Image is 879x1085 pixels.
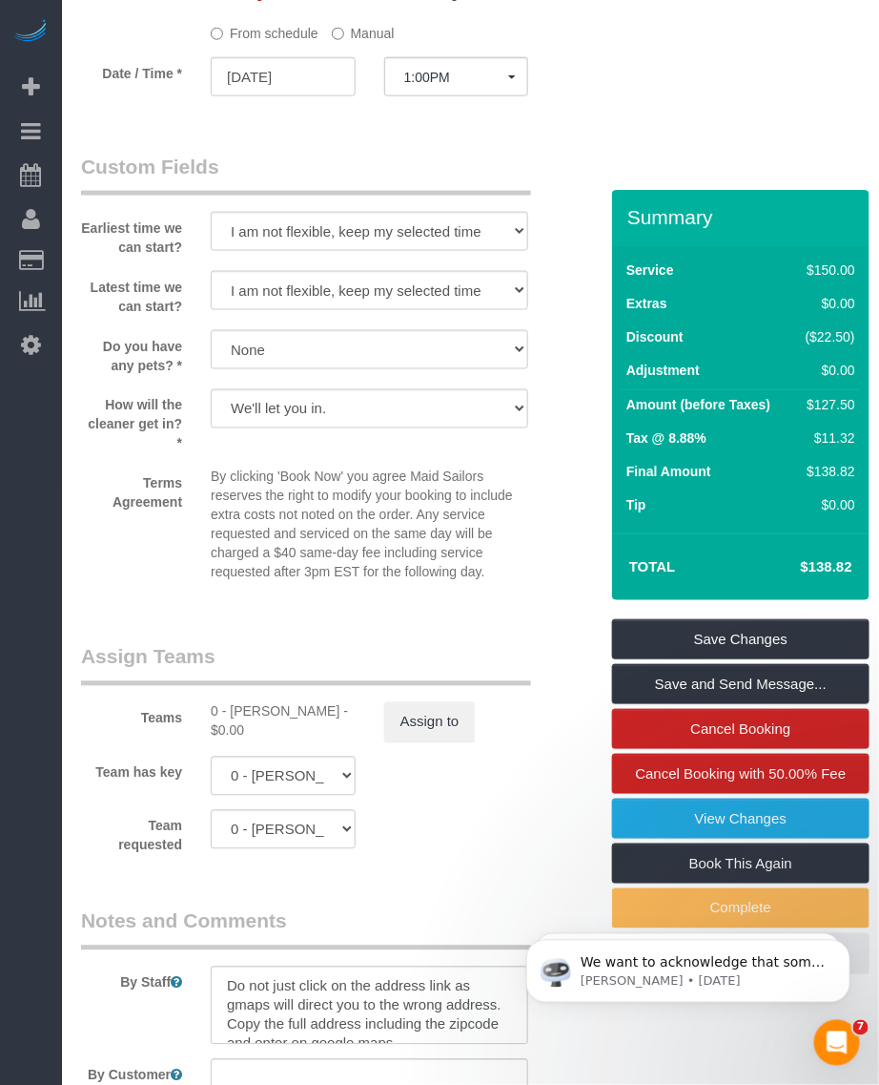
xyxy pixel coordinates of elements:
[498,900,879,1033] iframe: Intercom notifications message
[626,395,770,414] label: Amount (before Taxes)
[799,495,856,514] div: $0.00
[627,206,860,228] h3: Summary
[211,468,528,582] p: By clicking 'Book Now' you agree Maid Sailors reserves the right to modify your booking to includ...
[853,1020,869,1035] span: 7
[612,664,869,704] a: Save and Send Message...
[814,1020,860,1066] iframe: Intercom live chat
[67,57,196,83] label: Date / Time *
[626,294,667,313] label: Extras
[67,330,196,375] label: Do you have any pets? *
[67,271,196,316] label: Latest time we can start?
[636,765,847,782] span: Cancel Booking with 50.00% Fee
[81,643,531,686] legend: Assign Teams
[332,28,344,40] input: Manual
[744,559,852,575] h4: $138.82
[626,462,711,481] label: Final Amount
[626,327,684,346] label: Discount
[612,844,869,884] a: Book This Again
[799,462,856,481] div: $138.82
[799,294,856,313] div: $0.00
[384,702,476,742] button: Assign to
[67,810,196,855] label: Team requested
[83,55,328,317] span: We want to acknowledge that some users may be experiencing lag or slower performance in our softw...
[67,702,196,728] label: Teams
[626,495,646,514] label: Tip
[612,799,869,839] a: View Changes
[11,19,50,46] img: Automaid Logo
[799,327,856,346] div: ($22.50)
[81,153,531,196] legend: Custom Fields
[67,389,196,453] label: How will the cleaner get in? *
[332,17,395,43] label: Manual
[629,558,676,574] strong: Total
[626,361,700,380] label: Adjustment
[404,70,509,85] span: 1:00PM
[384,57,529,96] button: 1:00PM
[67,1059,196,1085] label: By Customer
[799,361,856,380] div: $0.00
[211,28,223,40] input: From schedule
[211,702,356,741] div: 0 hours x $17.00/hour
[799,428,856,448] div: $11.32
[799,261,856,280] div: $150.00
[67,757,196,782] label: Team has key
[83,73,329,91] p: Message from Ellie, sent 1w ago
[626,428,706,448] label: Tax @ 8.88%
[67,468,196,512] label: Terms Agreement
[612,754,869,794] a: Cancel Booking with 50.00% Fee
[211,57,356,96] input: MM/DD/YYYY
[81,908,531,950] legend: Notes and Comments
[67,212,196,257] label: Earliest time we can start?
[612,709,869,749] a: Cancel Booking
[67,967,196,992] label: By Staff
[626,261,674,280] label: Service
[211,17,318,43] label: From schedule
[612,619,869,659] a: Save Changes
[799,395,856,414] div: $127.50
